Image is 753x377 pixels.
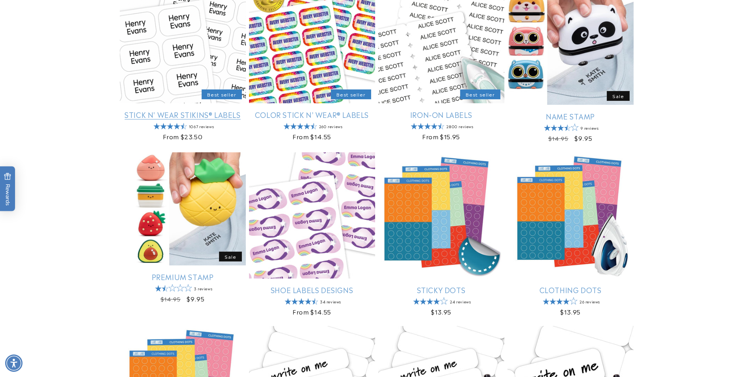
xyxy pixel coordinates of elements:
a: Stick N' Wear Stikins® Labels [120,110,246,119]
a: Sticky Dots [378,285,504,294]
span: Rewards [4,172,11,205]
a: Iron-On Labels [378,110,504,119]
a: Name Stamp [508,112,634,121]
a: Shoe Labels Designs [249,285,375,294]
iframe: Sign Up via Text for Offers [6,314,100,337]
div: Accessibility Menu [5,354,23,372]
a: Color Stick N' Wear® Labels [249,110,375,119]
a: Premium Stamp [120,272,246,281]
a: Clothing Dots [508,285,634,294]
